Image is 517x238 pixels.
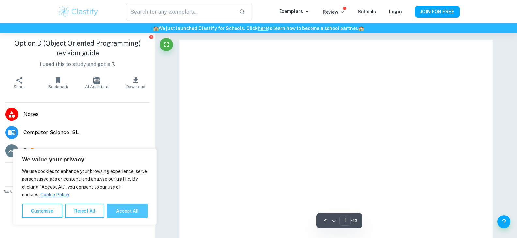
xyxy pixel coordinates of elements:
button: Customise [22,204,62,218]
button: Fullscreen [160,38,173,51]
span: Share [14,84,25,89]
button: Bookmark [39,74,78,92]
p: We use cookies to enhance your browsing experience, serve personalised ads or content, and analys... [22,167,148,199]
button: Download [116,74,155,92]
span: Download [126,84,145,89]
button: Accept All [107,204,148,218]
button: Help and Feedback [497,215,510,228]
button: JOIN FOR FREE [415,6,460,18]
a: Login [389,9,402,14]
input: Search for any exemplars... [126,3,234,21]
span: 🏫 [358,26,364,31]
h1: Option D (Object Oriented Programming) revision guide [5,38,150,58]
span: Computer Science - SL [23,129,150,136]
span: This is an example of past student work. Do not copy or submit as your own. Use to understand the... [3,189,153,199]
p: Review [323,8,345,16]
p: We value your privacy [22,156,148,163]
p: 7 [23,147,27,155]
p: Exemplars [279,8,310,15]
button: Reject All [65,204,104,218]
h6: We just launched Clastify for Schools. Click to learn how to become a school partner. [1,25,516,32]
img: Clastify logo [58,5,99,18]
span: Bookmark [48,84,68,89]
button: Report issue [149,35,154,39]
a: here [258,26,268,31]
a: Schools [358,9,376,14]
span: / 43 [351,218,357,224]
span: 🏫 [153,26,159,31]
span: AI Assistant [85,84,109,89]
p: I used this to study and got a 7. [5,61,150,68]
span: Notes [23,110,150,118]
a: Cookie Policy [40,192,69,198]
img: AI Assistant [93,77,100,84]
button: AI Assistant [78,74,116,92]
div: We value your privacy [13,149,157,225]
